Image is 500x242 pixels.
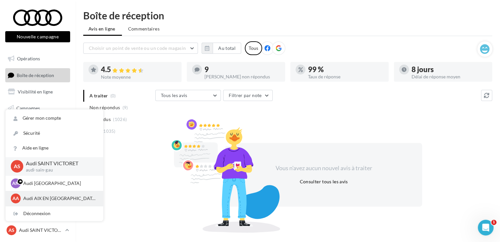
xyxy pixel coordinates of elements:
[297,178,350,186] button: Consulter tous les avis
[223,90,273,101] button: Filtrer par note
[5,31,70,42] button: Nouvelle campagne
[101,75,176,79] div: Note moyenne
[4,134,71,153] a: PLV et print personnalisable
[26,167,93,173] p: audi-sain-gau
[213,43,241,54] button: Au total
[9,227,14,233] span: AS
[123,105,128,110] span: (9)
[12,195,19,202] span: AA
[17,72,54,78] span: Boîte de réception
[204,66,280,73] div: 9
[161,92,187,98] span: Tous les avis
[83,10,492,20] div: Boîte de réception
[19,227,63,233] p: Audi SAINT VICTORET
[6,206,103,221] div: Déconnexion
[5,224,70,236] a: AS Audi SAINT VICTORET
[155,90,221,101] button: Tous les avis
[23,195,95,202] p: Audi AIX EN [GEOGRAPHIC_DATA]
[18,89,53,94] span: Visibilité en ligne
[6,126,103,141] a: Sécurité
[101,66,176,73] div: 4.5
[4,85,71,99] a: Visibilité en ligne
[26,160,93,167] p: Audi SAINT VICTORET
[245,41,262,55] div: Tous
[267,164,380,172] div: Vous n'avez aucun nouvel avis à traiter
[204,74,280,79] div: [PERSON_NAME] non répondus
[16,105,40,111] span: Campagnes
[478,220,493,235] iframe: Intercom live chat
[23,180,95,187] p: Audi [GEOGRAPHIC_DATA]
[6,111,103,126] a: Gérer mon compte
[113,117,127,122] span: (1026)
[17,56,40,61] span: Opérations
[4,68,71,82] a: Boîte de réception
[4,101,71,115] a: Campagnes
[128,26,160,31] span: Commentaires
[491,220,496,225] span: 1
[412,74,487,79] div: Délai de réponse moyen
[412,66,487,73] div: 8 jours
[83,43,198,54] button: Choisir un point de vente ou un code magasin
[4,52,71,66] a: Opérations
[14,163,20,170] span: AS
[6,141,103,155] a: Aide en ligne
[308,66,383,73] div: 99 %
[102,129,116,134] span: (1035)
[202,43,241,54] button: Au total
[308,74,383,79] div: Taux de réponse
[12,180,20,187] span: AM
[4,118,71,131] a: Médiathèque
[89,104,120,111] span: Non répondus
[89,45,186,51] span: Choisir un point de vente ou un code magasin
